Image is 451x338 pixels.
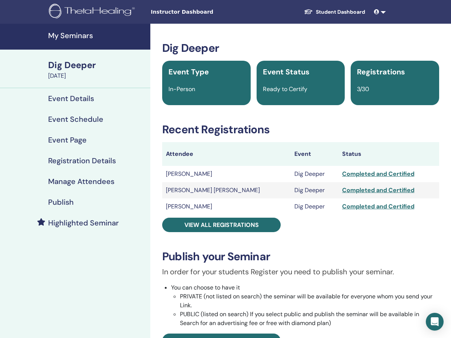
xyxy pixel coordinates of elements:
[48,59,146,71] div: Dig Deeper
[342,170,435,178] div: Completed and Certified
[180,292,439,310] li: PRIVATE (not listed on search) the seminar will be available for everyone whom you send your Link.
[338,142,439,166] th: Status
[298,5,371,19] a: Student Dashboard
[48,218,119,227] h4: Highlighted Seminar
[357,85,369,93] span: 3/30
[168,85,195,93] span: In-Person
[48,135,87,144] h4: Event Page
[162,41,439,55] h3: Dig Deeper
[162,142,291,166] th: Attendee
[151,8,262,16] span: Instructor Dashboard
[48,31,146,40] h4: My Seminars
[357,67,405,77] span: Registrations
[162,123,439,136] h3: Recent Registrations
[291,142,338,166] th: Event
[162,218,281,232] a: View all registrations
[171,283,439,328] li: You can choose to have it
[48,115,103,124] h4: Event Schedule
[162,266,439,277] p: In order for your students Register you need to publish your seminar.
[342,186,435,195] div: Completed and Certified
[162,166,291,182] td: [PERSON_NAME]
[291,198,338,215] td: Dig Deeper
[291,166,338,182] td: Dig Deeper
[263,67,310,77] span: Event Status
[180,310,439,328] li: PUBLIC (listed on search) If you select public and publish the seminar will be available in Searc...
[291,182,338,198] td: Dig Deeper
[49,4,137,20] img: logo.png
[48,198,74,207] h4: Publish
[263,85,307,93] span: Ready to Certify
[168,67,209,77] span: Event Type
[48,71,146,80] div: [DATE]
[48,156,116,165] h4: Registration Details
[44,59,150,80] a: Dig Deeper[DATE]
[48,94,94,103] h4: Event Details
[426,313,444,331] div: Open Intercom Messenger
[184,221,259,229] span: View all registrations
[162,198,291,215] td: [PERSON_NAME]
[48,177,114,186] h4: Manage Attendees
[342,202,435,211] div: Completed and Certified
[162,182,291,198] td: [PERSON_NAME] [PERSON_NAME]
[162,250,439,263] h3: Publish your Seminar
[304,9,313,15] img: graduation-cap-white.svg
